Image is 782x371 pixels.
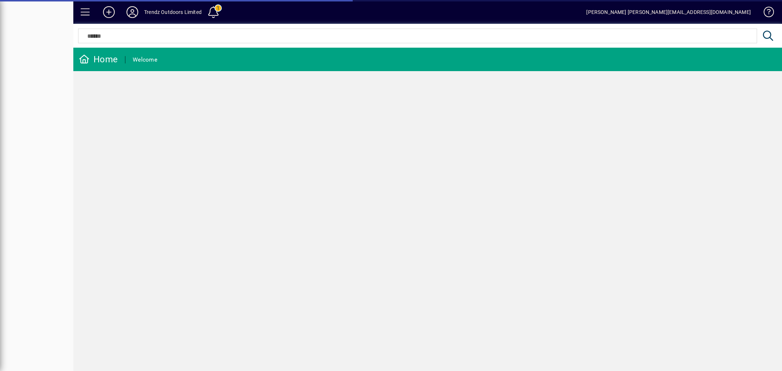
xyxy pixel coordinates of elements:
div: Home [79,54,118,65]
div: Welcome [133,54,157,66]
button: Profile [121,5,144,19]
a: Knowledge Base [758,1,773,25]
button: Add [97,5,121,19]
div: Trendz Outdoors Limited [144,6,202,18]
div: [PERSON_NAME] [PERSON_NAME][EMAIL_ADDRESS][DOMAIN_NAME] [586,6,751,18]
